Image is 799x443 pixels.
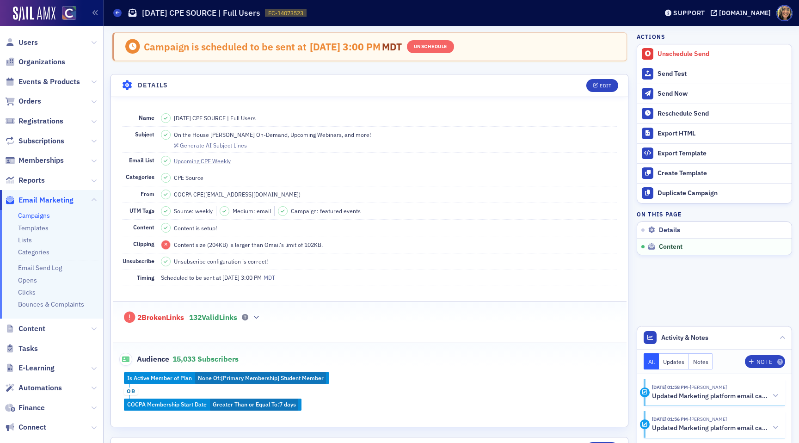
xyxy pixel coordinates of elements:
[189,313,237,322] span: 132 Valid Links
[137,274,154,281] span: Timing
[18,195,74,205] span: Email Marketing
[172,354,239,363] span: 15,033 Subscribers
[129,207,154,214] span: UTM Tags
[18,136,64,146] span: Subscriptions
[5,96,41,106] a: Orders
[18,57,65,67] span: Organizations
[658,169,787,178] div: Create Template
[18,175,45,185] span: Reports
[637,123,792,143] a: Export HTML
[637,64,792,84] button: Send Test
[18,288,36,296] a: Clicks
[652,424,769,432] h5: Updated Marketing platform email campaign: [DATE] CPE SOURCE | Full Users
[174,224,217,232] span: Content is setup!
[5,57,65,67] a: Organizations
[123,257,154,265] span: Unsubscribe
[138,80,168,90] h4: Details
[756,359,772,364] div: Note
[658,129,787,138] div: Export HTML
[658,149,787,158] div: Export Template
[5,136,64,146] a: Subscriptions
[18,383,62,393] span: Automations
[174,190,301,198] span: COCPA CPE ( [EMAIL_ADDRESS][DOMAIN_NAME] )
[5,155,64,166] a: Memberships
[659,243,682,251] span: Content
[5,77,80,87] a: Events & Products
[241,274,262,281] span: 3:00 PM
[13,6,55,21] img: SailAMX
[174,257,268,265] span: Unsubscribe configuration is correct!
[137,313,184,322] span: 2 Broken Links
[119,353,170,366] span: Audience
[161,273,221,282] span: Scheduled to be sent at
[673,9,705,17] div: Support
[310,40,343,53] span: [DATE]
[659,226,680,234] span: Details
[129,156,154,164] span: Email List
[637,104,792,123] button: Reschedule Send
[180,143,247,148] div: Generate AI Subject Lines
[18,236,32,244] a: Lists
[652,384,688,390] time: 10/10/2025 01:58 PM
[18,37,38,48] span: Users
[658,70,787,78] div: Send Test
[658,189,787,197] div: Duplicate Campaign
[719,9,771,17] div: [DOMAIN_NAME]
[18,422,46,432] span: Connect
[5,344,38,354] a: Tasks
[637,44,792,64] button: Unschedule Send
[174,141,247,149] button: Generate AI Subject Lines
[659,353,689,369] button: Updates
[5,116,63,126] a: Registrations
[133,240,154,247] span: Clipping
[5,403,45,413] a: Finance
[233,207,271,215] span: Medium: email
[18,403,45,413] span: Finance
[637,183,792,203] button: Duplicate Campaign
[640,388,650,397] div: Activity
[18,324,45,334] span: Content
[776,5,793,21] span: Profile
[18,96,41,106] span: Orders
[18,77,80,87] span: Events & Products
[644,353,659,369] button: All
[62,6,76,20] img: SailAMX
[174,240,323,249] span: Content size (204KB) is larger than Gmail's limit of 102KB.
[174,173,203,182] div: CPE Source
[18,264,62,272] a: Email Send Log
[18,344,38,354] span: Tasks
[268,9,303,17] span: EC-14073523
[5,324,45,334] a: Content
[5,175,45,185] a: Reports
[18,155,64,166] span: Memberships
[637,84,792,104] button: Send Now
[689,353,713,369] button: Notes
[5,195,74,205] a: Email Marketing
[5,37,38,48] a: Users
[144,41,307,53] div: Campaign is scheduled to be sent at
[688,384,727,390] span: Lauren Standiford
[600,83,611,88] div: Edit
[5,422,46,432] a: Connect
[135,130,154,138] span: Subject
[652,391,779,401] button: Updated Marketing platform email campaign: [DATE] CPE SOURCE | Full Users
[652,416,688,422] time: 10/10/2025 01:56 PM
[637,32,665,41] h4: Actions
[262,274,275,281] span: MDT
[343,40,381,53] span: 3:00 PM
[18,276,37,284] a: Opens
[55,6,76,22] a: View Homepage
[126,173,154,180] span: Categories
[18,363,55,373] span: E-Learning
[586,79,618,92] button: Edit
[640,419,650,429] div: Activity
[652,392,769,400] h5: Updated Marketing platform email campaign: [DATE] CPE SOURCE | Full Users
[661,333,708,343] span: Activity & Notes
[381,40,402,53] span: MDT
[5,363,55,373] a: E-Learning
[637,143,792,163] a: Export Template
[291,207,361,215] span: Campaign: featured events
[18,211,50,220] a: Campaigns
[658,110,787,118] div: Reschedule Send
[18,116,63,126] span: Registrations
